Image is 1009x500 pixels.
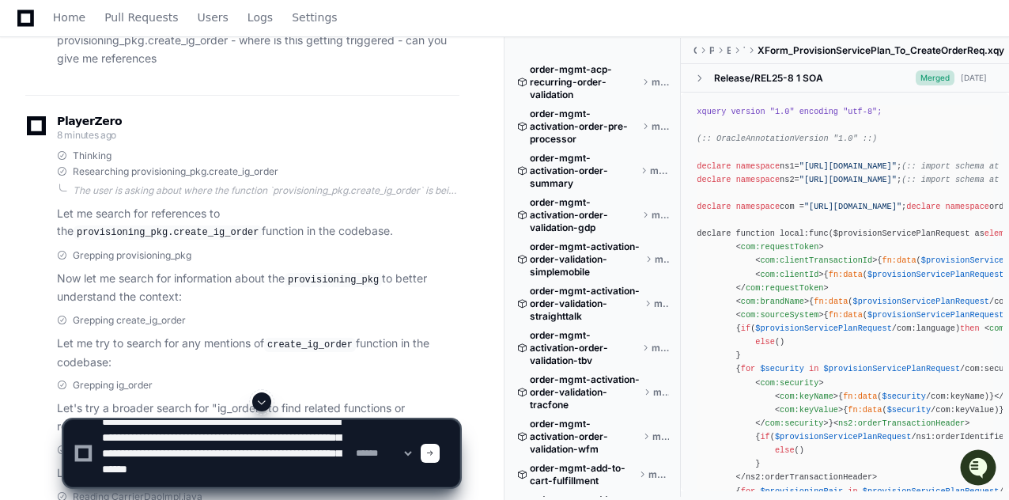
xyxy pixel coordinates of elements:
[530,373,641,411] span: order-mgmt-activation-order-validation-tracfone
[824,364,961,373] span: $provisionServicePlanRequest
[727,44,730,57] span: EnterpriseServices
[654,297,669,310] span: master
[714,72,823,85] div: Release/REL25-8 1 SOA
[652,342,669,354] span: master
[799,161,897,171] span: "[URL][DOMAIN_NAME]"
[838,392,994,401] span: { ( /com:keyName)}
[775,392,838,401] span: < >
[760,270,818,279] span: com:clientId
[804,202,901,211] span: "[URL][DOMAIN_NAME]"
[530,241,642,278] span: order-mgmt-activation-order-validation-simplemobile
[530,108,639,146] span: order-mgmt-activation-order-pre-processor
[736,310,824,320] span: < >
[104,13,178,22] span: Pull Requests
[135,254,141,267] span: •
[853,297,990,306] span: $provisionServicePlanRequest
[809,364,818,373] span: in
[145,254,177,267] span: [DATE]
[16,172,106,184] div: Past conversations
[245,169,288,187] button: See all
[755,337,775,347] span: else
[755,256,877,265] span: < >
[16,239,41,264] img: Tejeshwer Degala
[57,116,122,126] span: PlayerZero
[53,13,85,22] span: Home
[16,117,44,146] img: 1756235613930-3d25f9e4-fa56-45dd-b3ad-e072dfbd1548
[741,242,819,252] span: com:requestToken
[736,175,780,184] span: namespace
[741,324,750,333] span: if
[906,202,940,211] span: declare
[709,44,714,57] span: PaymentServiceOSB
[916,70,954,85] span: Merged
[135,211,141,224] span: •
[264,338,356,352] code: create_ig_order
[758,44,1004,57] span: XForm_ProvisionServicePlan_To_CreateOrderReq.xqy
[285,273,382,287] code: provisioning_pkg
[746,283,824,293] span: com:requestToken
[760,256,872,265] span: com:clientTransactionId
[530,285,641,323] span: order-mgmt-activation-order-validation-straighttalk
[198,13,229,22] span: Users
[57,335,459,371] p: Let me try to search for any mentions of function in the codebase:
[71,117,259,133] div: Start new chat
[741,310,819,320] span: com:sourceSystem
[697,134,877,143] span: (:: OracleAnnotationVersion "1.0" ::)
[958,448,1001,491] iframe: Open customer support
[157,290,191,301] span: Pylon
[843,392,877,401] span: fn:data
[697,107,882,116] span: xquery version "1.0" encoding "utf-8";
[73,379,153,392] span: Grepping ig_order
[652,209,669,222] span: master
[530,152,637,190] span: order-mgmt-activation-order-summary
[755,324,892,333] span: $provisionServicePlanRequest
[57,129,116,141] span: 8 minutes ago
[73,249,191,262] span: Grepping provisioning_pkg
[16,15,47,47] img: PlayerZero
[755,378,823,388] span: < >
[111,289,191,301] a: Powered byPylon
[650,165,669,177] span: master
[960,324,980,333] span: then
[755,270,823,279] span: < >
[736,297,809,306] span: < >
[736,202,780,211] span: namespace
[73,314,186,327] span: Grepping create_ig_order
[16,196,41,222] img: Tejeshwer Degala
[49,211,132,224] span: Tejeshwer Degala
[882,256,916,265] span: fn:data
[57,205,459,241] p: Let me search for references to the function in the codebase.
[760,378,818,388] span: com:security
[49,254,132,267] span: Tejeshwer Degala
[57,270,459,306] p: Now let me search for information about the to better understand the context:
[530,329,639,367] span: order-mgmt-activation-order-validation-tbv
[74,225,262,240] code: provisioning_pkg.create_ig_order
[946,202,989,211] span: namespace
[71,133,247,146] div: We're offline, but we'll be back soon!
[867,310,1004,320] span: $provisionServicePlanRequest
[814,297,848,306] span: fn:data
[652,120,669,133] span: master
[292,13,337,22] span: Settings
[269,122,288,141] button: Start new chat
[736,242,824,252] span: < >
[57,32,459,68] p: provisioning_pkg.create_ig_order - where is this getting triggered - can you give me references
[882,392,925,401] span: $security
[741,297,804,306] span: com:brandName
[867,270,1004,279] span: $provisionServicePlanRequest
[961,72,987,84] div: [DATE]
[743,44,745,57] span: Transformations
[799,175,897,184] span: "[URL][DOMAIN_NAME]"
[73,165,278,178] span: Researching provisioning_pkg.create_ig_order
[829,270,863,279] span: fn:data
[736,161,780,171] span: namespace
[16,62,288,88] div: Welcome
[741,364,755,373] span: for
[652,76,669,89] span: master
[736,283,829,293] span: </ >
[655,253,670,266] span: master
[33,117,62,146] img: 7521149027303_d2c55a7ec3fe4098c2f6_72.png
[780,392,833,401] span: com:keyName
[73,184,459,197] div: The user is asking about where the function `provisioning_pkg.create_ig_order` is being triggered...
